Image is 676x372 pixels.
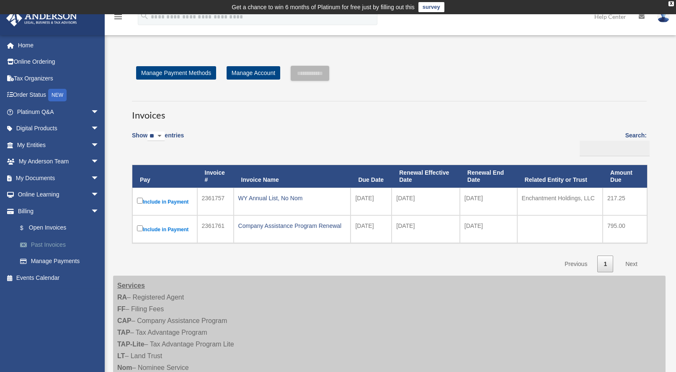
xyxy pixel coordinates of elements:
[117,294,127,301] strong: RA
[91,203,108,220] span: arrow_drop_down
[392,215,460,243] td: [DATE]
[140,11,149,21] i: search
[113,15,123,22] a: menu
[603,215,647,243] td: 795.00
[25,223,29,233] span: $
[117,329,130,336] strong: TAP
[392,165,460,188] th: Renewal Effective Date: activate to sort column ascending
[197,188,234,215] td: 2361757
[113,12,123,22] i: menu
[4,10,80,26] img: Anderson Advisors Platinum Portal
[12,253,112,270] a: Manage Payments
[91,186,108,204] span: arrow_drop_down
[117,305,126,313] strong: FF
[619,256,644,273] a: Next
[6,37,112,54] a: Home
[227,66,280,80] a: Manage Account
[460,215,517,243] td: [DATE]
[136,66,216,80] a: Manage Payment Methods
[6,186,112,203] a: Online Learningarrow_drop_down
[460,188,517,215] td: [DATE]
[91,137,108,154] span: arrow_drop_down
[6,137,112,153] a: My Entitiesarrow_drop_down
[351,215,392,243] td: [DATE]
[351,165,392,188] th: Due Date: activate to sort column ascending
[577,130,647,156] label: Search:
[6,203,112,220] a: Billingarrow_drop_down
[6,170,112,186] a: My Documentsarrow_drop_down
[603,165,647,188] th: Amount Due: activate to sort column ascending
[132,165,197,188] th: Pay: activate to sort column descending
[91,120,108,137] span: arrow_drop_down
[668,1,674,6] div: close
[657,10,670,23] img: User Pic
[197,165,234,188] th: Invoice #: activate to sort column ascending
[234,165,351,188] th: Invoice Name: activate to sort column ascending
[48,89,67,101] div: NEW
[132,130,184,150] label: Show entries
[117,282,145,289] strong: Services
[558,256,593,273] a: Previous
[238,192,346,204] div: WY Annual List, No Nom
[137,196,193,207] label: Include in Payment
[460,165,517,188] th: Renewal End Date: activate to sort column ascending
[6,103,112,120] a: Platinum Q&Aarrow_drop_down
[91,103,108,121] span: arrow_drop_down
[238,220,346,232] div: Company Assistance Program Renewal
[6,153,112,170] a: My Anderson Teamarrow_drop_down
[147,132,165,141] select: Showentries
[6,269,112,286] a: Events Calendar
[6,120,112,137] a: Digital Productsarrow_drop_down
[137,224,193,235] label: Include in Payment
[351,188,392,215] td: [DATE]
[12,220,108,237] a: $Open Invoices
[137,225,143,231] input: Include in Payment
[132,101,647,122] h3: Invoices
[6,54,112,70] a: Online Ordering
[117,364,132,371] strong: Nom
[418,2,444,12] a: survey
[392,188,460,215] td: [DATE]
[517,188,603,215] td: Enchantment Holdings, LLC
[117,352,125,359] strong: LT
[91,153,108,170] span: arrow_drop_down
[91,170,108,187] span: arrow_drop_down
[517,165,603,188] th: Related Entity or Trust: activate to sort column ascending
[117,341,144,348] strong: TAP-Lite
[6,70,112,87] a: Tax Organizers
[232,2,415,12] div: Get a chance to win 6 months of Platinum for free just by filling out this
[6,87,112,104] a: Order StatusNEW
[580,141,650,157] input: Search:
[117,317,132,324] strong: CAP
[597,256,613,273] a: 1
[603,188,647,215] td: 217.25
[137,198,143,204] input: Include in Payment
[197,215,234,243] td: 2361761
[12,236,112,253] a: Past Invoices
